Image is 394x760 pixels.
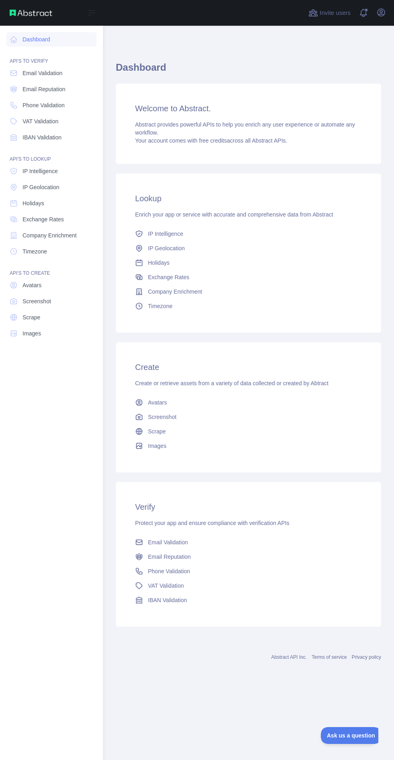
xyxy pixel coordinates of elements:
span: IP Geolocation [23,183,60,191]
a: Email Validation [132,535,365,550]
h1: Dashboard [116,61,381,80]
a: Company Enrichment [6,228,96,243]
a: Company Enrichment [132,284,365,299]
a: Holidays [6,196,96,210]
span: Images [148,442,166,450]
a: Email Reputation [6,82,96,96]
span: Exchange Rates [23,215,64,223]
a: Email Reputation [132,550,365,564]
a: IBAN Validation [6,130,96,145]
span: Images [23,329,41,337]
a: Exchange Rates [132,270,365,284]
span: VAT Validation [148,582,184,590]
span: Enrich your app or service with accurate and comprehensive data from Abstract [135,211,333,218]
span: IP Intelligence [148,230,183,238]
span: Email Validation [148,538,188,546]
span: VAT Validation [23,117,58,125]
span: Timezone [23,247,47,255]
span: Invite users [320,8,351,18]
span: Scrape [23,313,40,321]
iframe: Toggle Customer Support [321,727,378,744]
span: Avatars [148,398,167,407]
a: Privacy policy [352,654,381,660]
a: Dashboard [6,32,96,47]
span: Your account comes with across all Abstract APIs. [135,137,287,144]
img: Abstract API [10,10,52,16]
a: Phone Validation [6,98,96,112]
span: Protect your app and ensure compliance with verification APIs [135,520,289,526]
span: Phone Validation [23,101,65,109]
a: IP Geolocation [6,180,96,194]
span: Company Enrichment [148,288,202,296]
a: IP Intelligence [6,164,96,178]
div: API'S TO VERIFY [6,48,96,64]
span: Exchange Rates [148,273,189,281]
span: Email Reputation [148,553,191,561]
a: VAT Validation [6,114,96,129]
a: Images [132,439,365,453]
a: Images [6,326,96,341]
a: Terms of service [312,654,347,660]
h3: Lookup [135,193,362,204]
span: Screenshot [23,297,51,305]
span: Holidays [148,259,170,267]
a: VAT Validation [132,578,365,593]
h3: Create [135,362,362,373]
a: Avatars [132,395,365,410]
span: IP Intelligence [23,167,58,175]
span: Email Validation [23,69,62,77]
a: Holidays [132,255,365,270]
a: Email Validation [6,66,96,80]
span: free credits [199,137,227,144]
a: Timezone [132,299,365,313]
span: Create or retrieve assets from a variety of data collected or created by Abtract [135,380,328,386]
a: IBAN Validation [132,593,365,607]
a: Timezone [6,244,96,259]
a: Screenshot [132,410,365,424]
span: IP Geolocation [148,244,185,252]
a: Abstract API Inc. [271,654,307,660]
h3: Verify [135,501,362,513]
span: Scrape [148,427,166,435]
span: Company Enrichment [23,231,77,239]
a: Screenshot [6,294,96,308]
a: IP Intelligence [132,227,365,241]
a: IP Geolocation [132,241,365,255]
div: API'S TO LOOKUP [6,146,96,162]
span: IBAN Validation [23,133,62,141]
span: Screenshot [148,413,176,421]
a: Avatars [6,278,96,292]
span: Abstract provides powerful APIs to help you enrich any user experience or automate any workflow. [135,121,355,136]
span: Holidays [23,199,44,207]
button: Invite users [307,6,352,19]
span: IBAN Validation [148,596,187,604]
h3: Welcome to Abstract. [135,103,362,114]
a: Scrape [6,310,96,325]
a: Phone Validation [132,564,365,578]
div: API'S TO CREATE [6,260,96,276]
a: Exchange Rates [6,212,96,227]
span: Email Reputation [23,85,66,93]
span: Avatars [23,281,41,289]
span: Timezone [148,302,172,310]
a: Scrape [132,424,365,439]
span: Phone Validation [148,567,190,575]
